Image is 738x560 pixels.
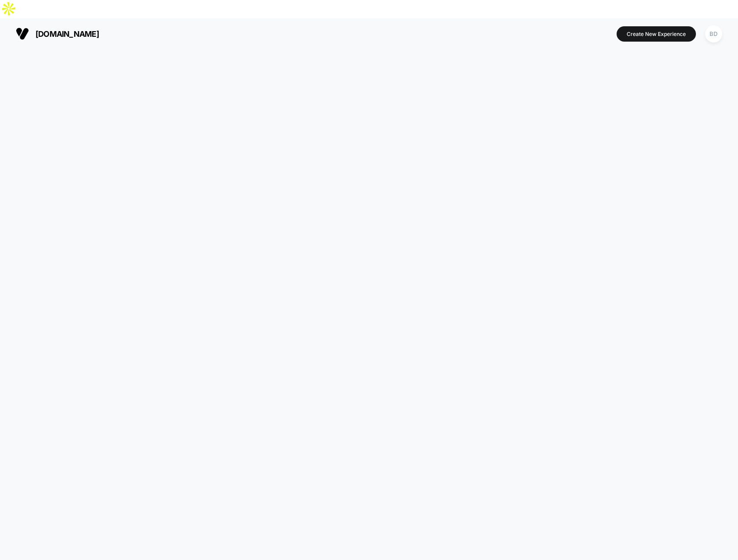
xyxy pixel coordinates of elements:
button: [DOMAIN_NAME] [13,27,102,41]
img: Visually logo [16,27,29,40]
span: [DOMAIN_NAME] [35,29,99,39]
div: BD [705,25,722,43]
button: BD [703,25,725,43]
button: Create New Experience [617,26,696,42]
